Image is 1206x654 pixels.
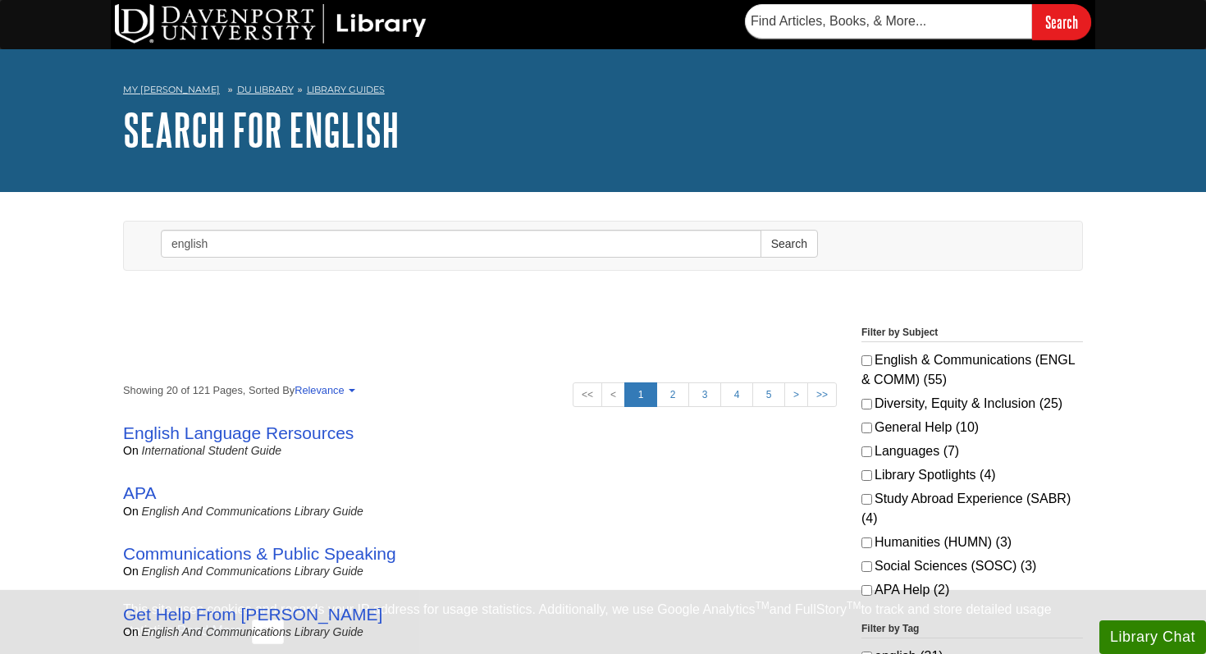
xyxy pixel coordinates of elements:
[624,382,657,407] a: 1
[1032,4,1091,39] input: Search
[573,382,602,407] a: <<
[861,465,1083,485] label: Library Spotlights (4)
[861,418,1083,437] label: General Help (10)
[142,565,363,578] a: English and Communications Library Guide
[161,230,761,258] input: Enter Search Words
[123,83,220,97] a: My [PERSON_NAME]
[861,441,1083,461] label: Languages (7)
[861,325,1083,342] legend: Filter by Subject
[861,585,872,596] input: APA Help (2)
[861,399,872,409] input: Diversity, Equity & Inclusion (25)
[861,494,872,505] input: Study Abroad Experience (SABR) (4)
[745,4,1091,39] form: Searches DU Library's articles, books, and more
[123,483,156,502] a: APA
[861,350,1083,390] label: English & Communications (ENGL & COMM) (55)
[761,230,818,258] button: Search
[115,4,427,43] img: DU Library
[142,625,363,638] a: English and Communications Library Guide
[861,446,872,457] input: Languages (7)
[656,382,689,407] a: 2
[123,105,1083,154] h1: Search for english
[688,382,721,407] a: 3
[861,556,1083,576] label: Social Sciences (SOSC) (3)
[861,580,1083,600] label: APA Help (2)
[784,382,808,407] a: >
[123,565,139,578] span: on
[573,382,837,407] ul: Search Pagination
[1099,620,1206,654] button: Library Chat
[123,444,139,457] span: on
[861,423,872,433] input: General Help (10)
[807,382,837,407] a: >>
[123,423,354,442] a: English Language Rersources
[295,384,352,396] a: Relevance
[861,470,872,481] input: Library Spotlights (4)
[601,382,625,407] a: <
[123,544,396,563] a: Communications & Public Speaking
[861,561,872,572] input: Social Sciences (SOSC) (3)
[123,79,1083,105] nav: breadcrumb
[123,505,139,518] span: on
[142,505,363,518] a: English and Communications Library Guide
[123,382,837,398] strong: Showing 20 of 121 Pages, Sorted By
[861,394,1083,414] label: Diversity, Equity & Inclusion (25)
[861,537,872,548] input: Humanities (HUMN) (3)
[123,625,139,638] span: on
[861,533,1083,552] label: Humanities (HUMN) (3)
[861,621,1083,638] legend: Filter by Tag
[861,355,872,366] input: English & Communications (ENGL & COMM) (55)
[745,4,1032,39] input: Find Articles, Books, & More...
[720,382,753,407] a: 4
[142,444,281,457] a: International Student Guide
[752,382,785,407] a: 5
[123,605,382,624] a: Get Help From [PERSON_NAME]
[237,84,294,95] a: DU Library
[307,84,385,95] a: Library Guides
[861,489,1083,528] label: Study Abroad Experience (SABR) (4)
